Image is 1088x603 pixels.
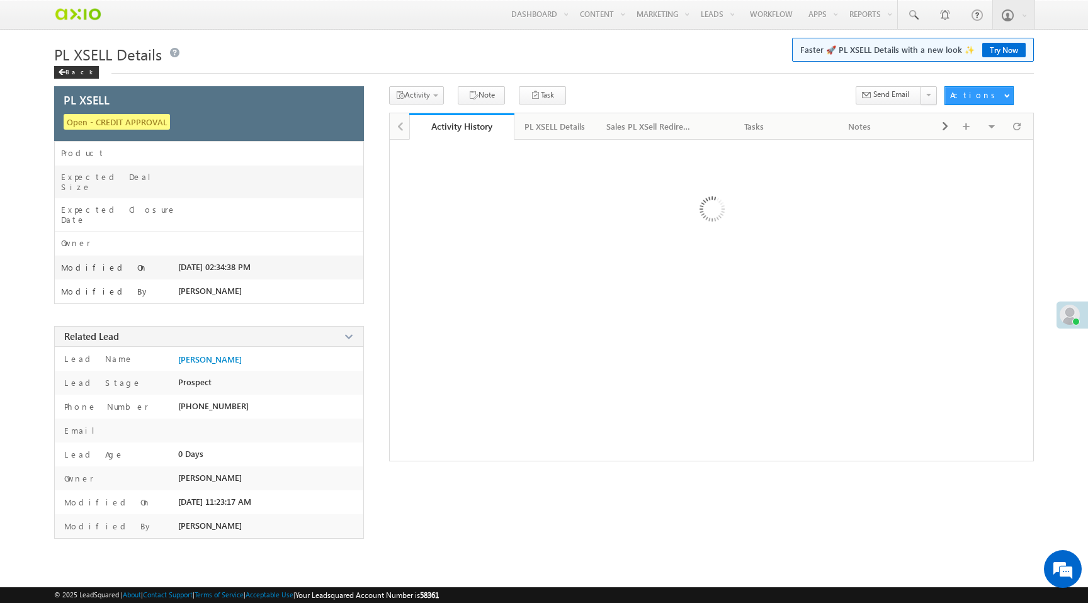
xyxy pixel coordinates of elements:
div: Notes [818,119,902,134]
label: Product [61,148,105,158]
a: Terms of Service [195,590,244,599]
span: [DATE] 11:23:17 AM [178,497,251,507]
span: Faster 🚀 PL XSELL Details with a new look ✨ [800,43,1026,56]
label: Lead Name [61,353,133,364]
label: Expected Deal Size [61,172,178,192]
label: Modified On [61,262,148,273]
div: Tasks [712,119,796,134]
span: 0 Days [178,449,203,459]
img: Custom Logo [54,3,101,25]
a: Documents [913,113,1019,140]
div: Activity History [419,120,506,132]
span: [PERSON_NAME] [178,286,242,296]
button: Note [458,86,505,104]
label: Email [61,425,105,436]
button: Send Email [856,86,922,104]
button: Task [519,86,566,104]
a: Notes [808,113,914,140]
label: Phone Number [61,401,149,412]
span: PL XSELL Details [54,44,162,64]
span: Your Leadsquared Account Number is [295,590,439,600]
a: About [123,590,141,599]
span: Prospect [178,377,212,387]
a: Contact Support [143,590,193,599]
span: [PERSON_NAME] [178,473,242,483]
a: Activity History [409,113,515,140]
img: Loading ... [646,146,776,276]
label: Modified By [61,286,150,296]
span: [PERSON_NAME] [178,521,242,531]
label: Lead Age [61,449,124,460]
label: Owner [61,238,91,248]
span: Open - CREDIT APPROVAL [64,114,170,130]
span: PL XSELL [64,94,110,106]
a: Sales PL XSell Redirection [596,113,702,140]
a: Tasks [702,113,808,140]
span: 58361 [420,590,439,600]
label: Lead Stage [61,377,142,388]
label: Owner [61,473,94,484]
div: Actions [950,89,1000,101]
div: PL XSELL Details [524,119,585,134]
a: PL XSELL Details [514,113,596,140]
label: Modified On [61,497,151,508]
div: Sales PL XSell Redirection [606,119,691,134]
li: Sales PL XSell Redirection [596,113,702,138]
span: Activity [405,90,430,99]
a: [PERSON_NAME] [178,354,242,364]
span: [PHONE_NUMBER] [178,401,249,411]
a: Try Now [982,43,1026,57]
span: Send Email [873,89,909,100]
span: Related Lead [64,330,119,342]
span: © 2025 LeadSquared | | | | | [54,589,439,601]
div: Documents [923,119,1007,134]
label: Expected Closure Date [61,205,178,225]
label: Modified By [61,521,153,532]
a: Acceptable Use [246,590,293,599]
div: Back [54,66,99,79]
button: Actions [944,86,1014,105]
button: Activity [389,86,444,104]
span: [DATE] 02:34:38 PM [178,262,251,272]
